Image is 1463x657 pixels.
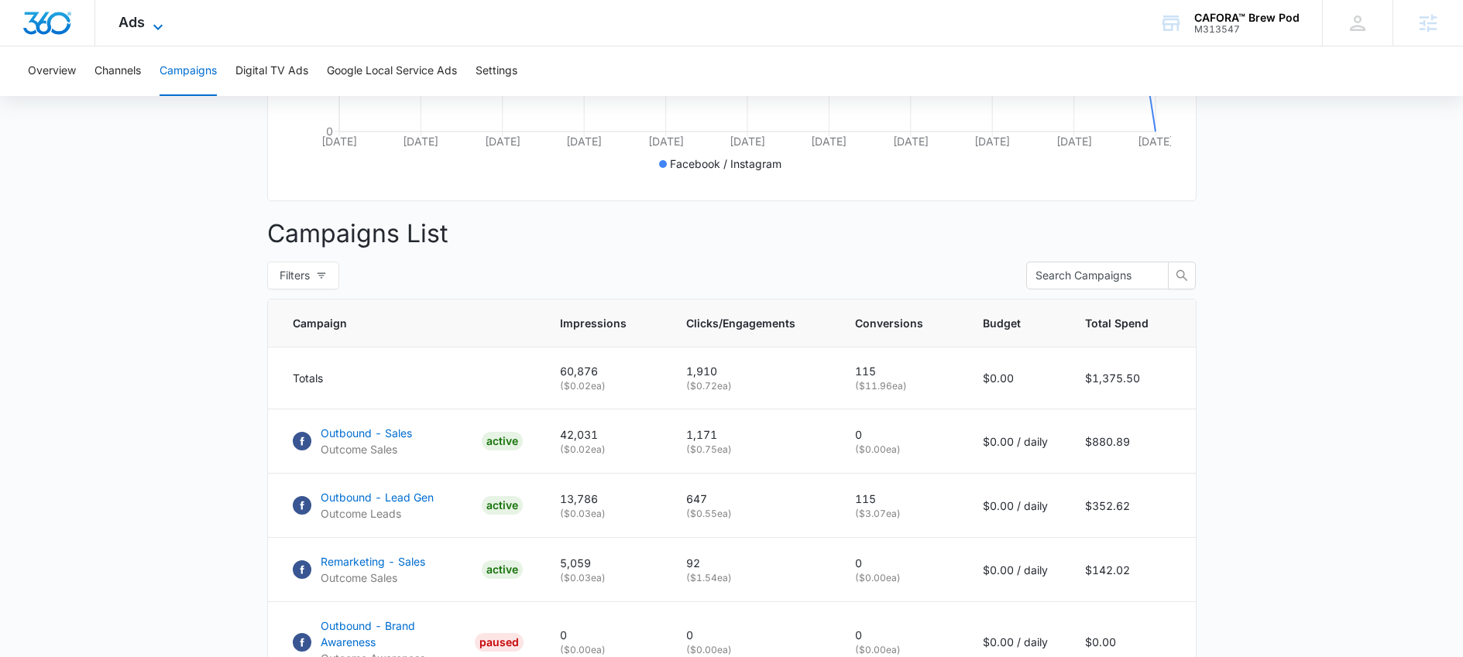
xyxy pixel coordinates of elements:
a: FacebookOutbound - SalesOutcome SalesACTIVE [293,425,523,457]
p: ( $0.00 ea) [560,643,649,657]
tspan: [DATE] [730,135,765,148]
input: Search Campaigns [1035,267,1147,284]
img: Facebook [293,560,311,579]
tspan: [DATE] [321,135,357,148]
button: Filters [267,262,339,289]
p: Facebook / Instagram [670,156,781,172]
div: PAUSED [475,633,524,652]
p: ( $0.03 ea) [560,571,649,585]
span: Ads [118,14,145,30]
td: $880.89 [1066,409,1196,474]
p: 115 [855,491,946,507]
button: Google Local Service Ads [327,46,457,96]
p: 647 [686,491,818,507]
tspan: [DATE] [647,135,683,148]
td: $142.02 [1066,538,1196,602]
div: ACTIVE [482,432,523,450]
p: 1,910 [686,363,818,379]
p: ( $1.54 ea) [686,571,818,585]
span: Budget [983,315,1025,331]
img: Facebook [293,633,311,652]
p: 0 [855,627,946,643]
span: Conversions [855,315,923,331]
tspan: [DATE] [1056,135,1091,148]
p: Campaigns List [267,215,1197,252]
p: ( $0.00 ea) [855,571,946,585]
span: Total Spend [1085,315,1149,331]
tspan: [DATE] [1138,135,1173,148]
img: Facebook [293,432,311,450]
p: ( $11.96 ea) [855,379,946,393]
p: 60,876 [560,363,649,379]
span: Impressions [560,315,627,331]
button: search [1168,262,1196,289]
p: 115 [855,363,946,379]
p: Outcome Sales [321,441,412,457]
p: 5,059 [560,555,649,571]
td: $352.62 [1066,474,1196,538]
p: Outbound - Sales [321,425,412,441]
span: search [1169,269,1195,282]
p: 0 [560,627,649,643]
p: ( $0.55 ea) [686,507,818,521]
button: Digital TV Ads [235,46,308,96]
p: 0 [686,627,818,643]
p: 0 [855,426,946,443]
div: account id [1194,24,1300,35]
div: account name [1194,12,1300,24]
a: FacebookRemarketing - SalesOutcome SalesACTIVE [293,553,523,586]
p: Outbound - Brand Awareness [321,618,469,650]
p: $0.00 / daily [983,433,1048,450]
p: Outcome Leads [321,505,434,522]
p: ( $3.07 ea) [855,507,946,521]
p: 92 [686,555,818,571]
tspan: [DATE] [484,135,520,148]
tspan: [DATE] [566,135,602,148]
p: 0 [855,555,946,571]
span: Filters [280,267,310,284]
p: $0.00 / daily [983,634,1048,650]
p: ( $0.72 ea) [686,379,818,393]
p: ( $0.02 ea) [560,379,649,393]
p: Outbound - Lead Gen [321,489,434,505]
p: $0.00 [983,370,1048,386]
a: FacebookOutbound - Lead GenOutcome LeadsACTIVE [293,489,523,522]
button: Campaigns [160,46,217,96]
tspan: [DATE] [892,135,928,148]
button: Overview [28,46,76,96]
tspan: 0 [326,125,333,138]
p: 42,031 [560,426,649,443]
p: ( $0.00 ea) [855,443,946,457]
div: ACTIVE [482,496,523,515]
p: Remarketing - Sales [321,553,425,570]
p: $0.00 / daily [983,498,1048,514]
span: Clicks/Engagements [686,315,795,331]
p: ( $0.75 ea) [686,443,818,457]
p: ( $0.03 ea) [560,507,649,521]
p: 1,171 [686,426,818,443]
td: $1,375.50 [1066,347,1196,409]
p: ( $0.00 ea) [855,643,946,657]
p: Outcome Sales [321,570,425,586]
div: ACTIVE [482,560,523,579]
tspan: [DATE] [403,135,438,148]
p: $0.00 / daily [983,562,1048,578]
p: ( $0.00 ea) [686,643,818,657]
button: Settings [476,46,517,96]
p: 13,786 [560,491,649,507]
span: Campaign [293,315,500,331]
button: Channels [94,46,141,96]
tspan: [DATE] [974,135,1010,148]
p: ( $0.02 ea) [560,443,649,457]
img: Facebook [293,496,311,515]
tspan: [DATE] [811,135,847,148]
div: Totals [293,370,523,386]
